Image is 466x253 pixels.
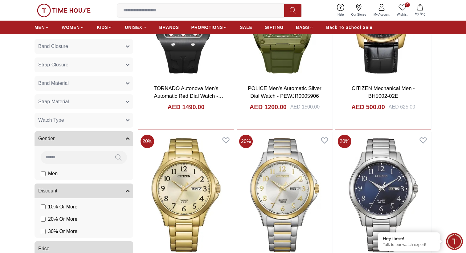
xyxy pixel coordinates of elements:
[35,184,133,198] button: Discount
[383,235,435,242] div: Hey there!
[338,135,351,148] span: 20 %
[383,242,435,247] p: Talk to our watch expert!
[38,245,49,252] span: Price
[352,85,415,99] a: CITIZEN Mechanical Men - BH5002-02E
[38,135,55,142] span: Gender
[351,103,385,111] h4: AED 500.00
[335,12,346,17] span: Help
[290,103,320,111] div: AED 1500.00
[412,12,428,16] span: My Bag
[264,22,284,33] a: GIFTING
[159,24,179,30] span: BRANDS
[35,24,45,30] span: MEN
[167,103,204,111] h4: AED 1490.00
[248,85,321,99] a: POLICE Men's Automatic Silver Dial Watch - PEWJR0005906
[38,187,57,195] span: Discount
[191,22,228,33] a: PROMOTIONS
[48,215,77,223] span: 20 % Or More
[334,2,348,18] a: Help
[125,22,147,33] a: UNISEX
[125,24,142,30] span: UNISEX
[41,171,46,176] input: Men
[35,39,133,54] button: Band Closure
[48,228,77,235] span: 30 % Or More
[296,22,314,33] a: BAGS
[35,22,49,33] a: MEN
[371,12,392,17] span: My Account
[240,22,252,33] a: SALE
[349,12,369,17] span: Our Stores
[393,2,411,18] a: 0Wishlist
[41,229,46,234] input: 30% Or More
[250,103,287,111] h4: AED 1200.00
[41,217,46,222] input: 20% Or More
[97,24,108,30] span: KIDS
[38,43,68,50] span: Band Closure
[326,22,372,33] a: Back To School Sale
[97,22,112,33] a: KIDS
[35,131,133,146] button: Gender
[48,203,77,211] span: 10 % Or More
[264,24,284,30] span: GIFTING
[38,61,68,69] span: Strap Closure
[38,80,69,87] span: Band Material
[405,2,410,7] span: 0
[141,135,154,148] span: 20 %
[35,76,133,91] button: Band Material
[62,22,84,33] a: WOMEN
[41,204,46,209] input: 10% Or More
[159,22,179,33] a: BRANDS
[37,4,91,17] img: ...
[35,113,133,128] button: Watch Type
[154,85,223,107] a: TORNADO Autonova Men's Automatic Red Dial Watch - T24302-XSBB
[62,24,80,30] span: WOMEN
[389,103,415,111] div: AED 625.00
[411,3,429,18] button: My Bag
[35,94,133,109] button: Strap Material
[326,24,372,30] span: Back To School Sale
[446,233,463,250] div: Chat Widget
[394,12,410,17] span: Wishlist
[239,135,253,148] span: 20 %
[296,24,309,30] span: BAGS
[38,98,69,105] span: Strap Material
[191,24,223,30] span: PROMOTIONS
[35,57,133,72] button: Strap Closure
[240,24,252,30] span: SALE
[48,170,58,177] span: Men
[38,117,64,124] span: Watch Type
[348,2,370,18] a: Our Stores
